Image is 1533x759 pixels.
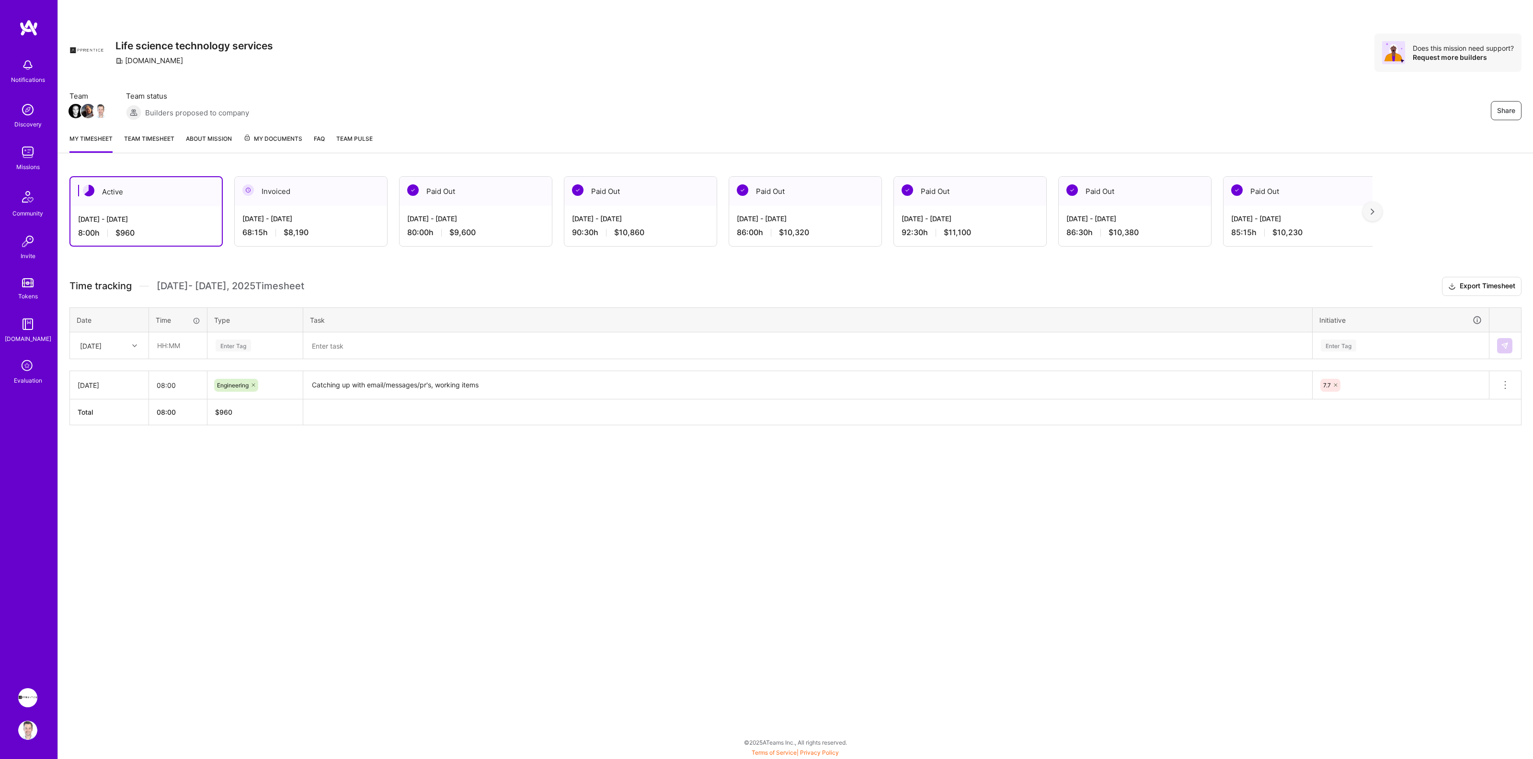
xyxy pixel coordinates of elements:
[242,227,379,238] div: 68:15 h
[407,214,544,224] div: [DATE] - [DATE]
[1066,184,1078,196] img: Paid Out
[336,135,373,142] span: Team Pulse
[1382,41,1405,64] img: Avatar
[69,280,132,292] span: Time tracking
[752,749,797,756] a: Terms of Service
[22,278,34,287] img: tokens
[737,227,874,238] div: 86:00 h
[1231,227,1368,238] div: 85:15 h
[304,372,1311,398] textarea: Catching up with email/messages/pr's, working items
[18,56,37,75] img: bell
[157,280,304,292] span: [DATE] - [DATE] , 2025 Timesheet
[94,103,107,119] a: Team Member Avatar
[18,143,37,162] img: teamwork
[81,104,95,118] img: Team Member Avatar
[16,162,40,172] div: Missions
[1448,282,1456,292] i: icon Download
[894,177,1046,206] div: Paid Out
[752,749,839,756] span: |
[400,177,552,206] div: Paid Out
[18,232,37,251] img: Invite
[564,177,717,206] div: Paid Out
[1323,382,1331,389] span: 7.7
[449,227,476,238] span: $9,600
[21,251,35,261] div: Invite
[16,721,40,740] a: User Avatar
[115,56,183,66] div: [DOMAIN_NAME]
[1491,101,1522,120] button: Share
[145,108,249,118] span: Builders proposed to company
[779,227,809,238] span: $10,320
[215,408,232,416] span: $ 960
[572,227,709,238] div: 90:30 h
[902,184,913,196] img: Paid Out
[16,688,40,707] a: Apprentice: Life science technology services
[800,749,839,756] a: Privacy Policy
[57,730,1533,754] div: © 2025 ATeams Inc., All rights reserved.
[19,357,37,375] i: icon SelectionTeam
[18,315,37,334] img: guide book
[1109,227,1139,238] span: $10,380
[69,34,104,68] img: Company Logo
[186,134,232,153] a: About Mission
[82,103,94,119] a: Team Member Avatar
[156,315,200,325] div: Time
[729,177,881,206] div: Paid Out
[207,307,303,332] th: Type
[1224,177,1376,206] div: Paid Out
[243,134,302,144] span: My Documents
[217,382,249,389] span: Engineering
[16,185,39,208] img: Community
[12,208,43,218] div: Community
[216,338,251,353] div: Enter Tag
[132,343,137,348] i: icon Chevron
[902,214,1039,224] div: [DATE] - [DATE]
[1272,227,1303,238] span: $10,230
[1059,177,1211,206] div: Paid Out
[1319,315,1482,326] div: Initiative
[1371,208,1374,215] img: right
[70,177,222,206] div: Active
[14,119,42,129] div: Discovery
[18,291,38,301] div: Tokens
[124,134,174,153] a: Team timesheet
[1231,214,1368,224] div: [DATE] - [DATE]
[1066,214,1203,224] div: [DATE] - [DATE]
[235,177,387,206] div: Invoiced
[572,214,709,224] div: [DATE] - [DATE]
[70,307,149,332] th: Date
[1413,44,1514,53] div: Does this mission need support?
[1501,342,1509,350] img: Submit
[1231,184,1243,196] img: Paid Out
[115,228,135,238] span: $960
[407,227,544,238] div: 80:00 h
[303,307,1313,332] th: Task
[1321,338,1356,353] div: Enter Tag
[19,19,38,36] img: logo
[69,103,82,119] a: Team Member Avatar
[242,184,254,196] img: Invoiced
[1066,227,1203,238] div: 86:30 h
[126,91,249,101] span: Team status
[93,104,108,118] img: Team Member Avatar
[902,227,1039,238] div: 92:30 h
[149,333,206,358] input: HH:MM
[737,184,748,196] img: Paid Out
[115,40,273,52] h3: Life science technology services
[572,184,583,196] img: Paid Out
[18,688,37,707] img: Apprentice: Life science technology services
[407,184,419,196] img: Paid Out
[1413,53,1514,62] div: Request more builders
[78,228,214,238] div: 8:00 h
[69,91,107,101] span: Team
[243,134,302,153] a: My Documents
[78,380,141,390] div: [DATE]
[149,373,207,398] input: HH:MM
[18,721,37,740] img: User Avatar
[242,214,379,224] div: [DATE] - [DATE]
[18,100,37,119] img: discovery
[11,75,45,85] div: Notifications
[70,399,149,425] th: Total
[336,134,373,153] a: Team Pulse
[115,57,123,65] i: icon CompanyGray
